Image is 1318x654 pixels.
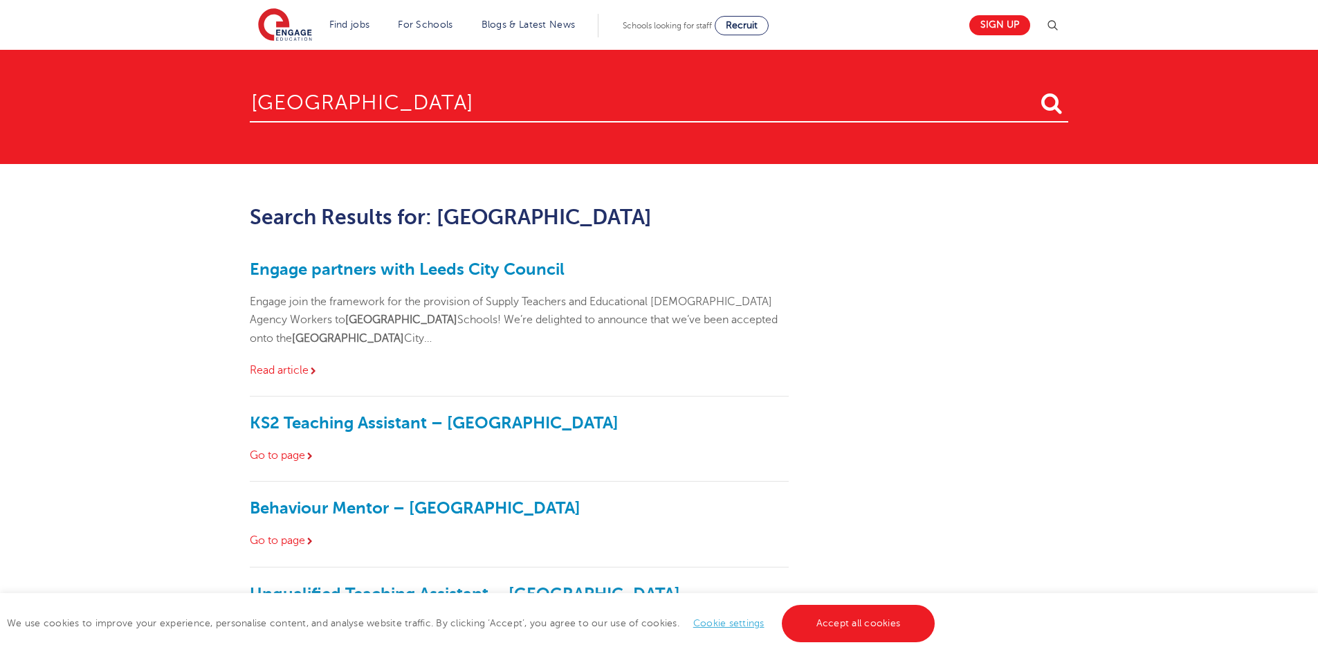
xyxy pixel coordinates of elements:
[726,20,758,30] span: Recruit
[250,449,315,462] a: Go to page
[250,296,778,345] span: Engage join the framework for the provision of Supply Teachers and Educational [DEMOGRAPHIC_DATA]...
[292,332,404,345] strong: [GEOGRAPHIC_DATA]
[258,8,312,43] img: Engage Education
[969,15,1030,35] a: Sign up
[782,605,935,642] a: Accept all cookies
[250,260,565,279] a: Engage partners with Leeds City Council
[7,618,938,628] span: We use cookies to improve your experience, personalise content, and analyse website traffic. By c...
[693,618,765,628] a: Cookie settings
[250,206,789,229] h2: Search Results for: [GEOGRAPHIC_DATA]
[715,16,769,35] a: Recruit
[345,314,457,326] strong: [GEOGRAPHIC_DATA]
[623,21,712,30] span: Schools looking for staff
[250,78,1068,122] input: Search for:
[250,498,580,518] a: Behaviour Mentor – [GEOGRAPHIC_DATA]
[329,19,370,30] a: Find jobs
[250,413,619,433] a: KS2 Teaching Assistant – [GEOGRAPHIC_DATA]
[250,584,680,603] a: Unqualified Teaching Assistant – [GEOGRAPHIC_DATA]
[398,19,452,30] a: For Schools
[250,364,318,376] a: Read article
[482,19,576,30] a: Blogs & Latest News
[250,534,315,547] a: Go to page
